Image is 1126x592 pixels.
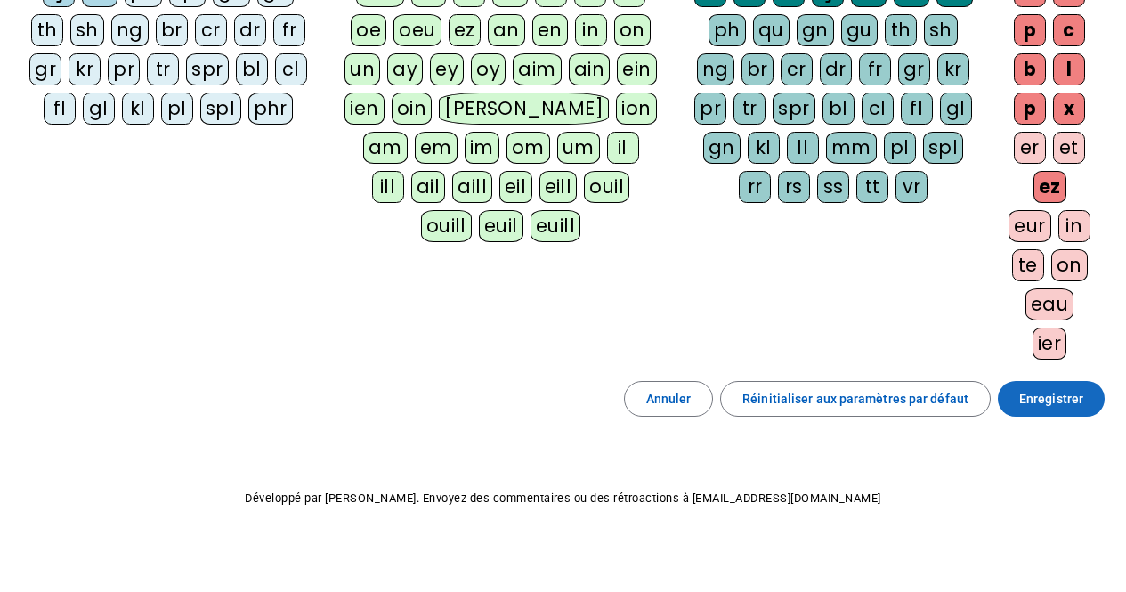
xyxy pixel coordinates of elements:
[859,53,891,85] div: fr
[506,132,550,164] div: om
[841,14,878,46] div: gu
[1053,93,1085,125] div: x
[532,14,568,46] div: en
[781,53,813,85] div: cr
[186,53,229,85] div: spr
[1033,171,1066,203] div: ez
[108,53,140,85] div: pr
[195,14,227,46] div: cr
[273,14,305,46] div: fr
[156,14,188,46] div: br
[937,53,969,85] div: kr
[607,132,639,164] div: il
[1033,328,1067,360] div: ier
[797,14,834,46] div: gn
[885,14,917,46] div: th
[820,53,852,85] div: dr
[924,14,958,46] div: sh
[479,210,523,242] div: euil
[901,93,933,125] div: fl
[69,53,101,85] div: kr
[1009,210,1051,242] div: eur
[895,171,928,203] div: vr
[748,132,780,164] div: kl
[646,388,692,410] span: Annuler
[703,132,741,164] div: gn
[488,14,525,46] div: an
[344,93,385,125] div: ien
[575,14,607,46] div: in
[1014,93,1046,125] div: p
[275,53,307,85] div: cl
[1058,210,1090,242] div: in
[753,14,790,46] div: qu
[83,93,115,125] div: gl
[111,14,149,46] div: ng
[884,132,916,164] div: pl
[393,14,441,46] div: oeu
[44,93,76,125] div: fl
[236,53,268,85] div: bl
[452,171,492,203] div: aill
[344,53,380,85] div: un
[733,93,766,125] div: tr
[449,14,481,46] div: ez
[531,210,580,242] div: euill
[720,381,991,417] button: Réinitialiser aux paramètres par défaut
[617,53,657,85] div: ein
[856,171,888,203] div: tt
[862,93,894,125] div: cl
[200,93,241,125] div: spl
[411,171,446,203] div: ail
[1014,14,1046,46] div: p
[234,14,266,46] div: dr
[697,53,734,85] div: ng
[694,93,726,125] div: pr
[557,132,600,164] div: um
[898,53,930,85] div: gr
[439,93,609,125] div: [PERSON_NAME]
[778,171,810,203] div: rs
[248,93,294,125] div: phr
[1014,132,1046,164] div: er
[826,132,877,164] div: mm
[1053,132,1085,164] div: et
[513,53,562,85] div: aim
[1053,14,1085,46] div: c
[709,14,746,46] div: ph
[387,53,423,85] div: ay
[147,53,179,85] div: tr
[14,488,1112,509] p: Développé par [PERSON_NAME]. Envoyez des commentaires ou des rétroactions à [EMAIL_ADDRESS][DOMAI...
[421,210,472,242] div: ouill
[940,93,972,125] div: gl
[614,14,651,46] div: on
[998,381,1105,417] button: Enregistrer
[415,132,458,164] div: em
[471,53,506,85] div: oy
[465,132,499,164] div: im
[817,171,849,203] div: ss
[569,53,611,85] div: ain
[372,171,404,203] div: ill
[430,53,464,85] div: ey
[1019,388,1083,410] span: Enregistrer
[1051,249,1088,281] div: on
[161,93,193,125] div: pl
[822,93,855,125] div: bl
[739,171,771,203] div: rr
[616,93,657,125] div: ion
[742,388,968,410] span: Réinitialiser aux paramètres par défaut
[29,53,61,85] div: gr
[70,14,104,46] div: sh
[351,14,386,46] div: oe
[584,171,629,203] div: ouil
[1012,249,1044,281] div: te
[539,171,578,203] div: eill
[392,93,433,125] div: oin
[31,14,63,46] div: th
[624,381,714,417] button: Annuler
[122,93,154,125] div: kl
[499,171,532,203] div: eil
[1025,288,1074,320] div: eau
[363,132,408,164] div: am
